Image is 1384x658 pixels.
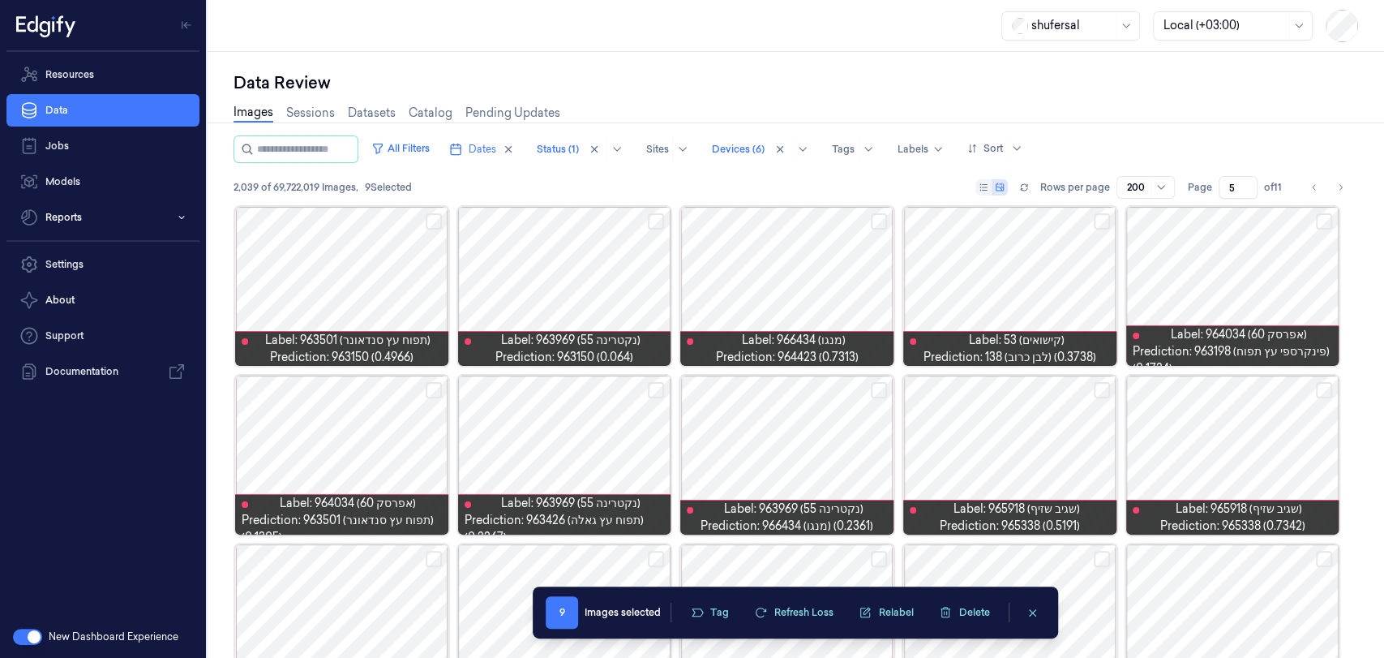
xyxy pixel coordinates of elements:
[648,551,664,567] button: Select row
[469,142,496,157] span: Dates
[648,382,664,398] button: Select row
[1329,176,1352,199] button: Go to next page
[6,248,199,281] a: Settings
[871,551,887,567] button: Select row
[286,105,335,122] a: Sessions
[6,320,199,352] a: Support
[348,105,396,122] a: Datasets
[234,104,273,123] a: Images
[742,332,846,349] span: Label: 966434 (מנגו)
[426,551,442,567] button: Select row
[1303,176,1352,199] nav: pagination
[923,349,1096,366] span: Prediction: 138 (לבן כרוב) (0.3738)
[648,213,664,230] button: Select row
[6,94,199,127] a: Data
[270,349,413,366] span: Prediction: 963150 (0.4966)
[849,600,923,625] button: Relabel
[1133,343,1333,377] span: Prediction: 963198 (פינקרספי עץ תפוח) (0.1724)
[871,213,887,230] button: Select row
[501,495,641,512] span: Label: 963969 (נקטרינה 55)
[929,600,999,625] button: Delete
[1316,213,1332,230] button: Select row
[280,495,416,512] span: Label: 964034 (אפרסק 60)
[365,180,412,195] span: 9 Selected
[465,512,665,546] span: Prediction: 963426 (תפוח עץ גאלה) (0.2267)
[953,501,1079,518] span: Label: 965918 (שגיב שזיף)
[426,213,442,230] button: Select row
[1094,213,1110,230] button: Select row
[1303,176,1326,199] button: Go to previous page
[744,600,842,625] button: Refresh Loss
[1188,180,1212,195] span: Page
[681,600,738,625] button: Tag
[1264,180,1290,195] span: of 11
[265,332,431,349] span: Label: 963501 (תפוח עץ סנדאונר)
[242,512,442,546] span: Prediction: 963501 (תפוח עץ סנדאונר) (0.1305)
[409,105,452,122] a: Catalog
[443,136,521,162] button: Dates
[6,58,199,91] a: Resources
[1019,600,1045,626] button: clearSelection
[585,605,661,620] div: Images selected
[1159,518,1305,535] span: Prediction: 965338 (0.7342)
[495,349,633,366] span: Prediction: 963150 (0.064)
[426,382,442,398] button: Select row
[234,71,1358,94] div: Data Review
[968,332,1064,349] span: Label: 53 (קישואים)
[1176,501,1302,518] span: Label: 965918 (שגיב שזיף)
[1094,382,1110,398] button: Select row
[6,355,199,388] a: Documentation
[501,332,641,349] span: Label: 963969 (נקטרינה 55)
[546,596,578,629] span: 9
[1316,551,1332,567] button: Select row
[234,180,358,195] span: 2,039 of 69,722,019 Images ,
[174,12,199,38] button: Toggle Navigation
[716,349,859,366] span: Prediction: 964423 (0.7313)
[701,518,873,535] span: Prediction: 966434 (מנגו) (0.2361)
[871,382,887,398] button: Select row
[6,284,199,316] button: About
[6,166,199,198] a: Models
[6,201,199,234] button: Reports
[465,105,560,122] a: Pending Updates
[1094,551,1110,567] button: Select row
[940,518,1080,535] span: Prediction: 965338 (0.5191)
[1171,326,1307,343] span: Label: 964034 (אפרסק 60)
[1040,180,1110,195] p: Rows per page
[1316,382,1332,398] button: Select row
[365,135,436,161] button: All Filters
[6,130,199,162] a: Jobs
[724,501,863,518] span: Label: 963969 (נקטרינה 55)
